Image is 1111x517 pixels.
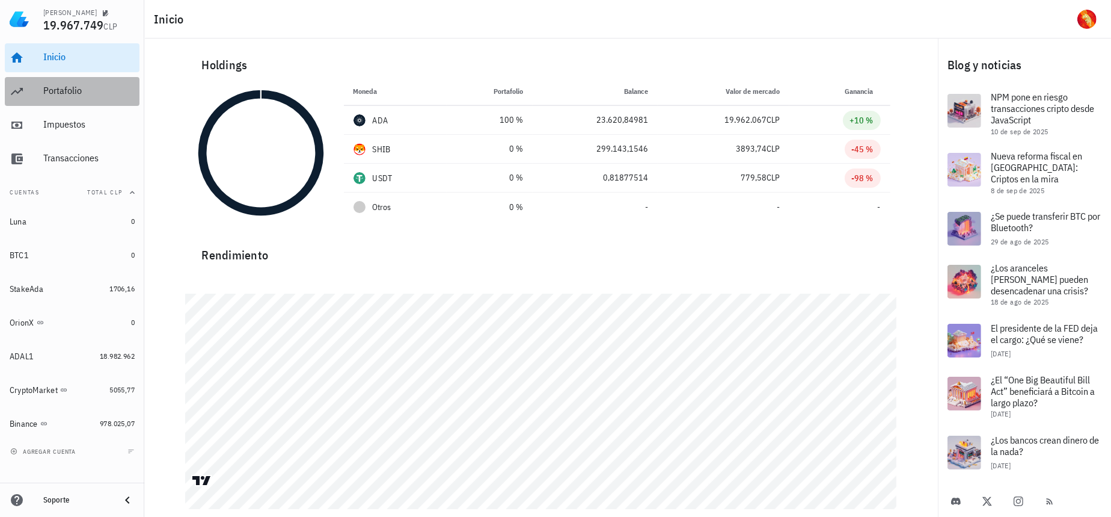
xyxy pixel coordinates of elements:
a: Inicio [5,43,139,72]
th: Balance [533,77,658,106]
span: 978.025,07 [100,419,135,428]
div: SHIB [373,143,391,155]
a: BTC1 0 [5,241,139,270]
span: ¿El “One Big Beautiful Bill Act” beneficiará a Bitcoin a largo plazo? [991,374,1095,409]
a: Charting by TradingView [191,475,212,486]
span: Ganancia [845,87,881,96]
span: 779,58 [741,172,767,183]
div: 0 % [456,201,523,214]
span: [DATE] [991,409,1011,418]
div: [PERSON_NAME] [43,8,97,17]
a: Portafolio [5,77,139,106]
span: - [645,202,648,212]
div: Binance [10,419,38,429]
span: 1706,16 [109,284,135,293]
th: Moneda [344,77,447,106]
div: -45 % [852,143,874,155]
span: 0 [131,318,135,327]
a: El presidente de la FED deja el cargo: ¿Qué se viene? [DATE] [938,314,1111,367]
div: ADA [373,114,388,126]
th: Valor de mercado [658,77,789,106]
a: ¿Se puede transferir BTC por Bluetooth? 29 de ago de 2025 [938,202,1111,255]
a: NPM pone en riesgo transacciones cripto desde JavaScript 10 de sep de 2025 [938,84,1111,143]
div: Portafolio [43,85,135,96]
span: Total CLP [87,188,123,196]
div: CryptoMarket [10,385,58,395]
span: Nueva reforma fiscal en [GEOGRAPHIC_DATA]: Criptos en la mira [991,150,1082,185]
a: Impuestos [5,111,139,140]
span: 0 [131,217,135,226]
span: - [878,202,881,212]
span: Otros [373,201,391,214]
a: ¿El “One Big Beautiful Bill Act” beneficiará a Bitcoin a largo plazo? [DATE] [938,367,1111,426]
div: avatar [1077,10,1097,29]
a: Binance 978.025,07 [5,409,139,438]
a: ADAL1 18.982.962 [5,342,139,371]
div: StakeAda [10,284,43,294]
img: LedgiFi [10,10,29,29]
span: 3893,74 [736,143,767,154]
span: 19.962.067 [724,114,767,125]
span: 8 de sep de 2025 [991,186,1044,195]
span: 18 de ago de 2025 [991,297,1049,306]
a: Transacciones [5,144,139,173]
span: 0 [131,250,135,259]
th: Portafolio [447,77,533,106]
div: Blog y noticias [938,46,1111,84]
div: ADAL1 [10,351,34,362]
div: 0 % [456,143,523,155]
div: Luna [10,217,26,227]
div: BTC1 [10,250,29,261]
div: 0 % [456,172,523,184]
span: 18.982.962 [100,351,135,361]
div: Inicio [43,51,135,63]
div: SHIB-icon [353,143,366,155]
div: Soporte [43,495,111,505]
span: 5055,77 [109,385,135,394]
span: ¿Los bancos crean dinero de la nada? [991,434,1099,457]
span: - [777,202,780,212]
button: CuentasTotal CLP [5,178,139,207]
span: 19.967.749 [43,17,104,33]
span: CLP [767,114,780,125]
div: Transacciones [43,152,135,164]
a: StakeAda 1706,16 [5,274,139,303]
div: OrionX [10,318,34,328]
button: agregar cuenta [7,445,81,457]
span: ¿Se puede transferir BTC por Bluetooth? [991,210,1100,234]
a: Luna 0 [5,207,139,236]
span: NPM pone en riesgo transacciones cripto desde JavaScript [991,91,1094,126]
div: 23.620,84981 [542,114,648,126]
a: ¿Los bancos crean dinero de la nada? [DATE] [938,426,1111,479]
div: 0,81877514 [542,172,648,184]
span: CLP [767,143,780,154]
a: OrionX 0 [5,308,139,337]
a: Nueva reforma fiscal en [GEOGRAPHIC_DATA]: Criptos en la mira 8 de sep de 2025 [938,143,1111,202]
div: +10 % [850,114,874,126]
a: CryptoMarket 5055,77 [5,376,139,404]
div: ADA-icon [353,114,366,126]
span: 29 de ago de 2025 [991,237,1049,246]
div: Holdings [192,46,890,84]
div: Impuestos [43,119,135,130]
span: [DATE] [991,349,1011,358]
div: USDT [373,172,393,184]
div: -98 % [852,172,874,184]
span: agregar cuenta [13,448,76,456]
a: ¿Los aranceles [PERSON_NAME] pueden desencadenar una crisis? 18 de ago de 2025 [938,255,1111,314]
div: Rendimiento [192,236,890,265]
h1: Inicio [154,10,189,29]
div: 100 % [456,114,523,126]
span: [DATE] [991,461,1011,470]
span: El presidente de la FED deja el cargo: ¿Qué se viene? [991,322,1098,345]
div: USDT-icon [353,172,366,184]
span: CLP [767,172,780,183]
span: CLP [104,21,118,32]
div: 299.143,1546 [542,143,648,155]
span: ¿Los aranceles [PERSON_NAME] pueden desencadenar una crisis? [991,262,1088,297]
span: 10 de sep de 2025 [991,127,1048,136]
